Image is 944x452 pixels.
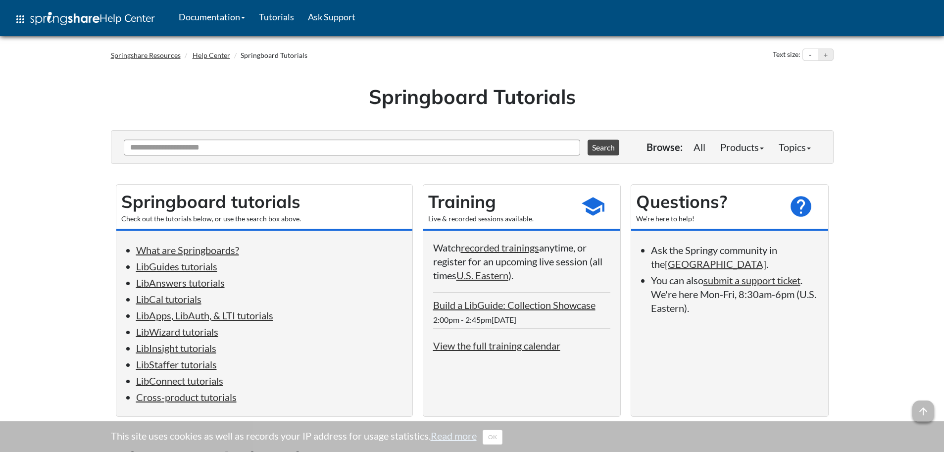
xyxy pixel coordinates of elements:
[588,140,619,155] button: Search
[232,50,307,60] li: Springboard Tutorials
[433,340,560,352] a: View the full training calendar
[433,241,610,282] p: Watch anytime, or register for an upcoming live session (all times ).
[651,243,818,271] li: Ask the Springy community in the .
[703,274,800,286] a: submit a support ticket
[456,269,508,281] a: U.S. Eastern
[651,273,818,315] li: You can also . We're here Mon-Fri, 8:30am-6pm (U.S. Eastern).
[136,309,273,321] a: LibApps, LibAuth, & LTI tutorials
[136,260,217,272] a: LibGuides tutorials
[136,358,217,370] a: LibStaffer tutorials
[118,83,826,110] h1: Springboard Tutorials
[136,326,218,338] a: LibWizard tutorials
[818,49,833,61] button: Increase text size
[771,137,818,157] a: Topics
[912,402,934,413] a: arrow_upward
[111,51,181,59] a: Springshare Resources
[803,49,818,61] button: Decrease text size
[136,293,201,305] a: LibCal tutorials
[686,137,713,157] a: All
[646,140,683,154] p: Browse:
[121,214,407,224] div: Check out the tutorials below, or use the search box above.
[461,242,539,253] a: recorded trainings
[581,194,605,219] span: school
[7,4,162,34] a: apps Help Center
[912,401,934,422] span: arrow_upward
[428,214,571,224] div: Live & recorded sessions available.
[713,137,771,157] a: Products
[433,299,596,311] a: Build a LibGuide: Collection Showcase
[101,429,844,445] div: This site uses cookies as well as records your IP address for usage statistics.
[771,49,802,61] div: Text size:
[252,4,301,29] a: Tutorials
[193,51,230,59] a: Help Center
[428,190,571,214] h2: Training
[789,194,813,219] span: help
[301,4,362,29] a: Ask Support
[14,13,26,25] span: apps
[121,190,407,214] h2: Springboard tutorials
[433,315,516,324] span: 2:00pm - 2:45pm[DATE]
[136,244,239,256] a: What are Springboards?
[665,258,766,270] a: [GEOGRAPHIC_DATA]
[636,190,779,214] h2: Questions?
[136,277,225,289] a: LibAnswers tutorials
[636,214,779,224] div: We're here to help!
[99,11,155,24] span: Help Center
[136,342,216,354] a: LibInsight tutorials
[172,4,252,29] a: Documentation
[136,391,237,403] a: Cross-product tutorials
[30,12,99,25] img: Springshare
[136,375,223,387] a: LibConnect tutorials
